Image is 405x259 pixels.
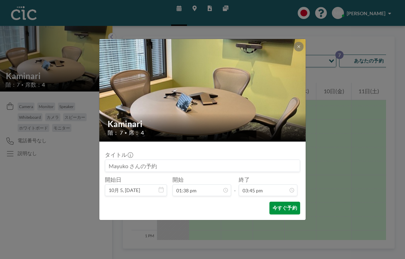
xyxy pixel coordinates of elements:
span: 階： 7 [108,129,123,136]
input: Mayuko さんの予約 [105,160,300,172]
label: 開始 [172,176,184,183]
span: • [125,130,127,135]
label: タイトル [105,151,132,158]
h2: Kaminari [108,119,298,129]
span: - [234,179,236,194]
label: 終了 [239,176,250,183]
button: 今すぐ予約 [269,202,300,214]
label: 開始日 [105,176,121,183]
span: 席： 4 [129,129,144,136]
